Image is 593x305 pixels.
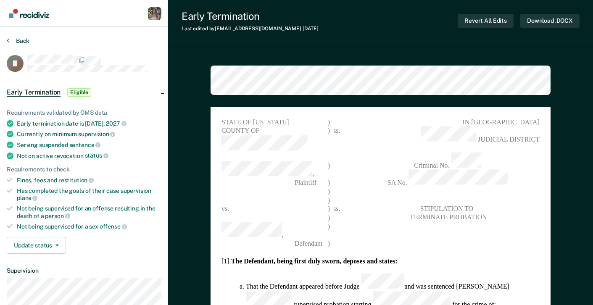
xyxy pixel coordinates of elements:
span: ) [328,118,330,127]
div: Early Termination [182,10,319,22]
span: Early Termination [7,88,61,97]
span: JUDICIAL DISTRICT [356,126,540,144]
span: status [85,152,108,159]
div: Requirements validated by OMS data [7,109,161,116]
div: Serving suspended [17,141,161,149]
span: person [45,213,70,219]
span: sentence [69,142,101,148]
div: Early termination date is [DATE], [17,120,161,127]
div: Not being supervised for a sex [17,223,161,230]
div: Not being supervised for an offense resulting in the death of a [17,205,161,219]
section: [1] [221,257,540,266]
span: ) [328,213,330,222]
span: Criminal No. [356,152,540,170]
span: COUNTY OF [221,126,328,152]
span: restitution [58,177,94,184]
pre: STIPULATION TO TERMINATE PROBATION [356,205,540,222]
button: Download .DOCX [520,14,580,28]
span: IN [GEOGRAPHIC_DATA] [356,118,540,127]
div: Currently on minimum [17,130,161,138]
span: offense [100,223,127,230]
span: ) [328,126,330,152]
div: Requirements to check [7,166,161,173]
span: ) [328,179,330,187]
span: ) [328,239,330,248]
span: Plaintiff [221,179,316,186]
span: vs. [221,205,229,212]
span: ss. [330,126,343,152]
span: supervision [78,131,115,137]
span: ss. [330,205,343,213]
span: , [221,222,328,239]
div: Not on active revocation [17,152,161,160]
span: , [221,161,328,179]
div: Has completed the goals of their case supervision [17,187,161,202]
strong: The Defendant, being first duly sworn, deposes and states: [231,257,398,264]
span: Defendant [221,240,322,247]
dt: Supervision [7,267,161,274]
button: Update status [7,237,66,254]
button: Revert All Edits [458,14,514,28]
span: ) [328,205,330,213]
span: ) [328,196,330,205]
span: ) [328,161,330,179]
button: Profile dropdown button [148,7,161,20]
span: [DATE] [303,26,319,32]
span: Eligible [67,88,91,97]
span: STATE OF [US_STATE] [221,118,328,127]
div: Last edited by [EMAIL_ADDRESS][DOMAIN_NAME] [182,26,319,32]
span: 2027 [106,120,126,127]
img: Recidiviz [9,9,49,18]
button: Back [7,37,29,45]
span: ) [328,187,330,196]
span: ) [328,222,330,239]
span: SA No. [356,170,540,187]
div: Fines, fees and [17,176,161,184]
span: plans [17,195,37,201]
